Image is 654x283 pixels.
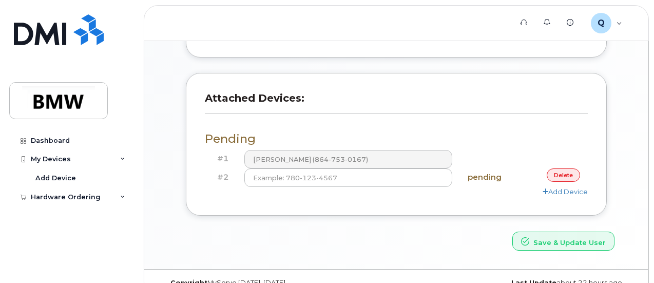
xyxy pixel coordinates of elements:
[213,155,229,163] h4: #1
[512,232,614,251] button: Save & Update User
[543,187,588,196] a: Add Device
[205,92,588,114] h3: Attached Devices:
[468,173,516,182] h4: pending
[205,133,588,145] h3: Pending
[598,17,605,29] span: Q
[244,168,452,187] input: Example: 780-123-4567
[547,168,580,181] a: delete
[609,238,646,275] iframe: Messenger Launcher
[584,13,629,33] div: QTE2030
[213,173,229,182] h4: #2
